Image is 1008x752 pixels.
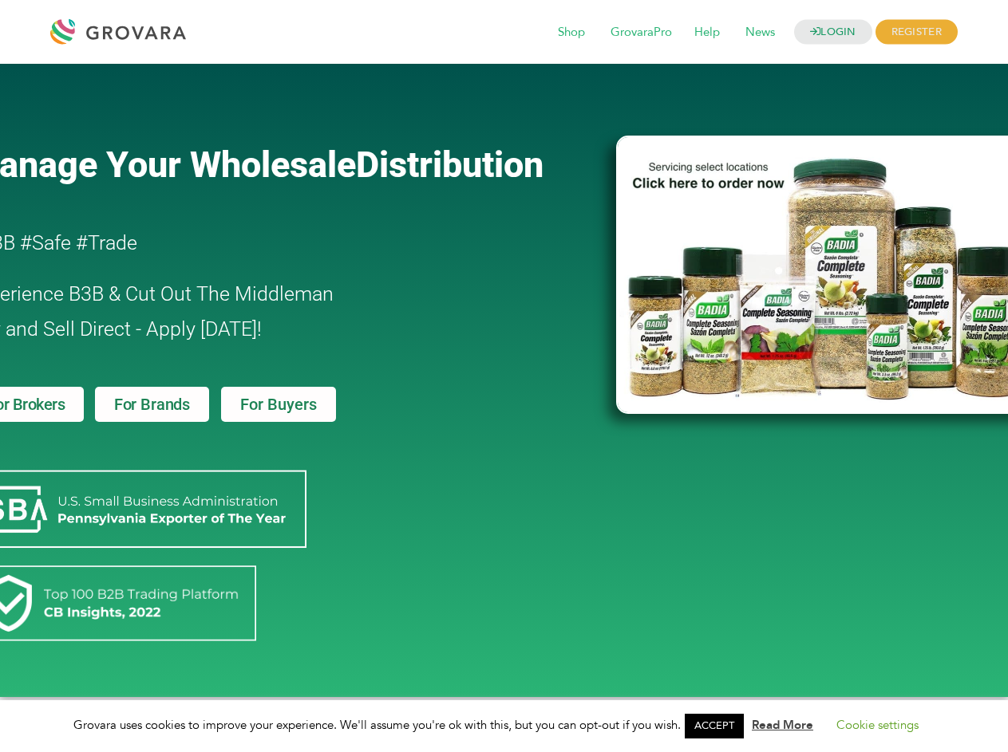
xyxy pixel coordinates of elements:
[734,24,786,41] a: News
[836,717,919,733] a: Cookie settings
[599,18,683,48] span: GrovaraPro
[73,717,935,733] span: Grovara uses cookies to improve your experience. We'll assume you're ok with this, but you can op...
[683,18,731,48] span: Help
[547,18,596,48] span: Shop
[240,396,317,412] span: For Buyers
[547,24,596,41] a: Shop
[734,18,786,48] span: News
[114,396,190,412] span: For Brands
[356,144,544,186] span: Distribution
[221,387,336,422] a: For Buyers
[794,20,872,45] a: LOGIN
[752,717,813,733] a: Read More
[685,714,744,738] a: ACCEPT
[95,387,209,422] a: For Brands
[876,20,958,45] span: REGISTER
[683,24,731,41] a: Help
[599,24,683,41] a: GrovaraPro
